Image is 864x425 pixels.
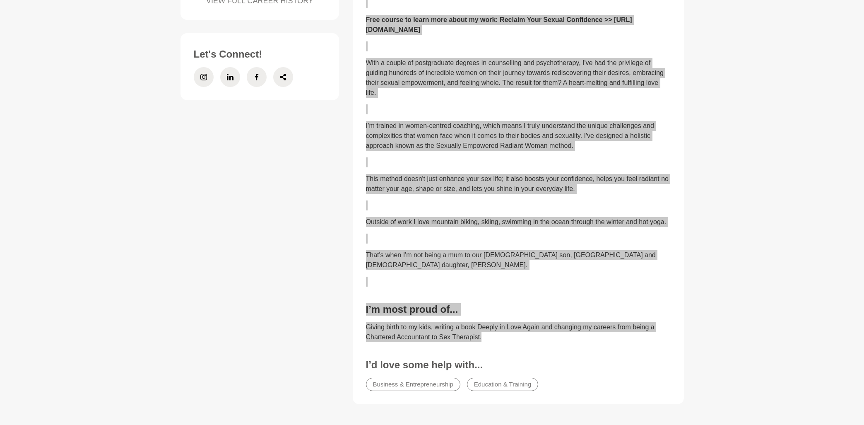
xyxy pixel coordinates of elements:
[366,303,671,316] h3: I’m most proud of...
[194,48,326,60] h3: Let's Connect!
[273,67,293,87] a: Share
[366,58,671,98] p: With a couple of postgraduate degrees in counselling and psychotherapy, I've had the privilege of...
[366,359,671,371] h3: I’d love some help with...
[366,322,671,342] p: Giving birth to my kids, writing a book Deeply in Love Again and changing my careers from being a...
[366,250,671,270] p: That's when I'm not being a mum to our [DEMOGRAPHIC_DATA] son, [GEOGRAPHIC_DATA] and [DEMOGRAPHIC...
[194,67,214,87] a: Instagram
[247,67,267,87] a: Facebook
[366,217,671,227] p: Outside of work I love mountain biking, skiing, swimming in the ocean through the winter and hot ...
[366,16,612,23] strong: Free course to learn more about my work: Reclaim Your Sexual Confidence >>
[366,174,671,194] p: This method doesn't just enhance your sex life; it also boosts your confidence, helps you feel ra...
[366,121,671,151] p: I’m trained in women-centred coaching, which means I truly understand the unique challenges and c...
[220,67,240,87] a: LinkedIn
